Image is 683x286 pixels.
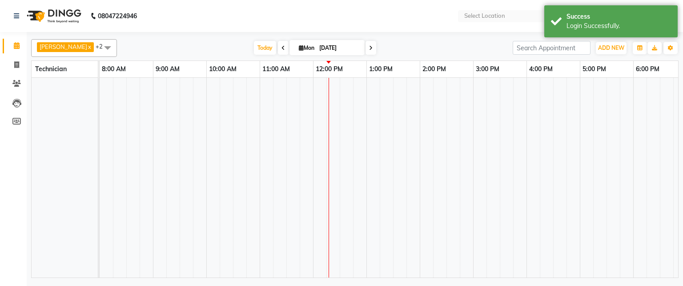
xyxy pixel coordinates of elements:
a: 10:00 AM [207,63,239,76]
a: 8:00 AM [100,63,128,76]
a: 1:00 PM [367,63,395,76]
button: ADD NEW [596,42,627,54]
a: 12:00 PM [313,63,345,76]
a: x [87,43,91,50]
span: +2 [96,43,109,50]
a: 4:00 PM [527,63,555,76]
span: [PERSON_NAME] [40,43,87,50]
div: Success [566,12,671,21]
a: 11:00 AM [260,63,292,76]
span: Technician [35,65,67,73]
a: 9:00 AM [153,63,182,76]
div: Login Successfully. [566,21,671,31]
span: Mon [297,44,317,51]
input: Search Appointment [513,41,591,55]
a: 5:00 PM [580,63,608,76]
img: logo [23,4,84,28]
a: 2:00 PM [420,63,448,76]
div: Select Location [464,12,505,20]
input: 2025-09-01 [317,41,361,55]
span: ADD NEW [598,44,624,51]
a: 3:00 PM [474,63,502,76]
a: 6:00 PM [634,63,662,76]
b: 08047224946 [98,4,137,28]
span: Today [254,41,276,55]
